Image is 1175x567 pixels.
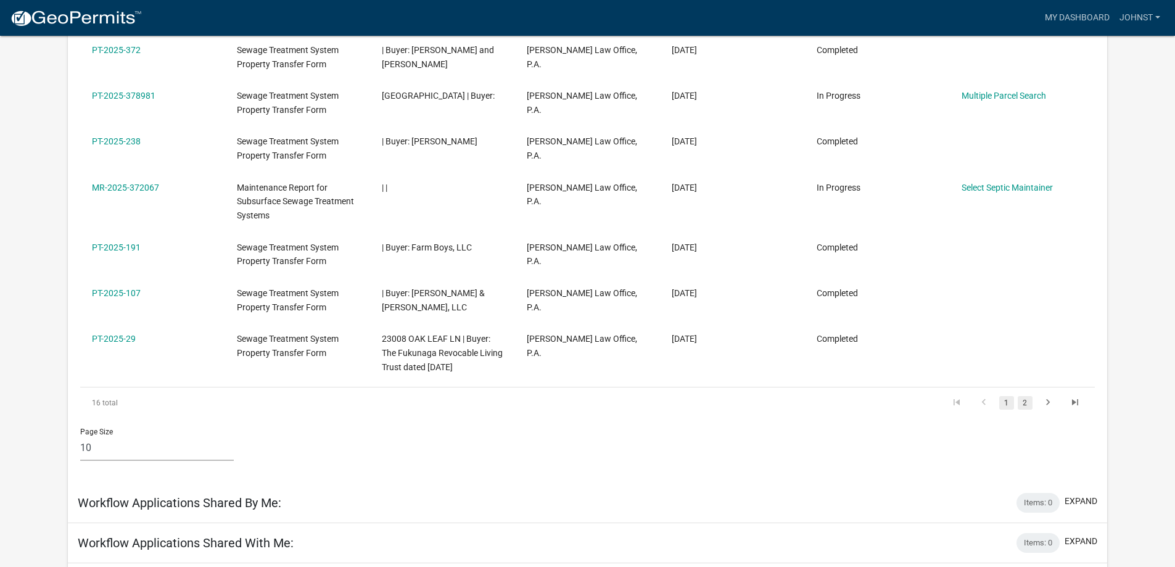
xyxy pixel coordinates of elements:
span: 02/20/2025 [672,91,697,101]
a: go to first page [945,396,968,410]
div: Items: 0 [1016,493,1060,513]
span: Sewage Treatment System Property Transfer Form [237,288,339,312]
span: Completed [817,334,858,344]
span: 01/15/2025 [672,288,697,298]
span: Johnston Law Office, P.A. [527,334,637,358]
span: Johnston Law Office, P.A. [527,91,637,115]
a: go to last page [1063,396,1087,410]
span: Sewage Treatment System Property Transfer Form [237,334,339,358]
a: Johnst [1115,6,1165,30]
li: page 2 [1016,392,1034,413]
a: PT-2025-29 [92,334,136,344]
span: Johnston Law Office, P.A. [527,136,637,160]
a: My Dashboard [1040,6,1115,30]
a: PT-2025-238 [92,136,141,146]
span: In Progress [817,91,860,101]
span: | Buyer: Adam J. Klever [382,136,477,146]
span: | | [382,183,387,192]
span: In Progress [817,183,860,192]
div: Items: 0 [1016,533,1060,553]
span: Johnston Law Office, P.A. [527,45,637,69]
span: Completed [817,242,858,252]
a: Multiple Parcel Search [962,91,1046,101]
a: PT-2025-378981 [92,91,155,101]
h5: Workflow Applications Shared With Me: [78,536,294,550]
span: Sewage Treatment System Property Transfer Form [237,91,339,115]
a: go to previous page [972,396,996,410]
button: expand [1065,495,1097,508]
span: Sewage Treatment System Property Transfer Form [237,242,339,267]
li: page 1 [997,392,1016,413]
a: go to next page [1036,396,1060,410]
span: Completed [817,45,858,55]
button: expand [1065,535,1097,548]
span: 02/28/2025 [672,45,697,55]
span: Sewage Treatment System Property Transfer Form [237,45,339,69]
span: Completed [817,136,858,146]
a: PT-2025-191 [92,242,141,252]
a: Select Septic Maintainer [962,183,1053,192]
span: Johnston Law Office, P.A. [527,183,637,207]
span: | Buyer: Farm Boys, LLC [382,242,472,252]
span: 01/06/2025 [672,334,697,344]
span: | Buyer: Wolden & Wohlwend, LLC [382,288,485,312]
span: 02/03/2025 [672,183,697,192]
span: 63250 200TH ST | Buyer: [382,91,495,101]
span: Johnston Law Office, P.A. [527,288,637,312]
span: 23008 OAK LEAF LN | Buyer: The Fukunaga Revocable Living Trust dated November 23, 2015 [382,334,503,372]
span: Maintenance Report for Subsurface Sewage Treatment Systems [237,183,354,221]
a: 2 [1018,396,1033,410]
div: 16 total [80,387,281,418]
a: PT-2025-107 [92,288,141,298]
span: 01/28/2025 [672,242,697,252]
h5: Workflow Applications Shared By Me: [78,495,281,510]
span: | Buyer: Jacob L. Arnold and Crystal J. Arnold [382,45,494,69]
span: Sewage Treatment System Property Transfer Form [237,136,339,160]
a: MR-2025-372067 [92,183,159,192]
a: PT-2025-372 [92,45,141,55]
a: 1 [999,396,1014,410]
span: 02/03/2025 [672,136,697,146]
span: Johnston Law Office, P.A. [527,242,637,267]
span: Completed [817,288,858,298]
